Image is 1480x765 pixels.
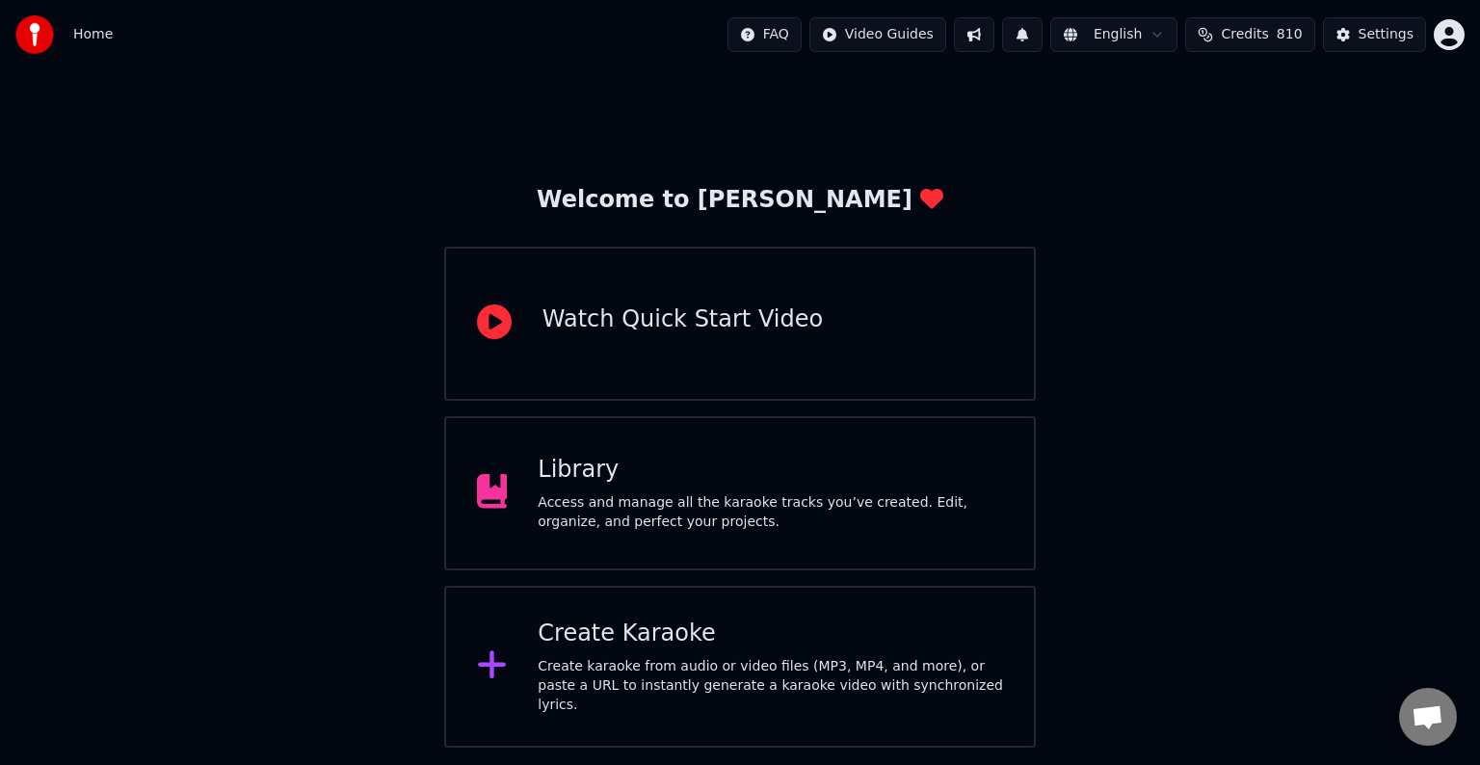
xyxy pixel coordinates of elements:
div: Access and manage all the karaoke tracks you’ve created. Edit, organize, and perfect your projects. [538,493,1003,532]
div: Watch Quick Start Video [542,304,823,335]
span: 810 [1277,25,1303,44]
div: Create karaoke from audio or video files (MP3, MP4, and more), or paste a URL to instantly genera... [538,657,1003,715]
div: Create Karaoke [538,619,1003,649]
button: FAQ [727,17,802,52]
div: Settings [1359,25,1414,44]
button: Video Guides [809,17,946,52]
a: Open chat [1399,688,1457,746]
button: Settings [1323,17,1426,52]
span: Home [73,25,113,44]
div: Welcome to [PERSON_NAME] [537,185,943,216]
div: Library [538,455,1003,486]
img: youka [15,15,54,54]
nav: breadcrumb [73,25,113,44]
button: Credits810 [1185,17,1314,52]
span: Credits [1221,25,1268,44]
